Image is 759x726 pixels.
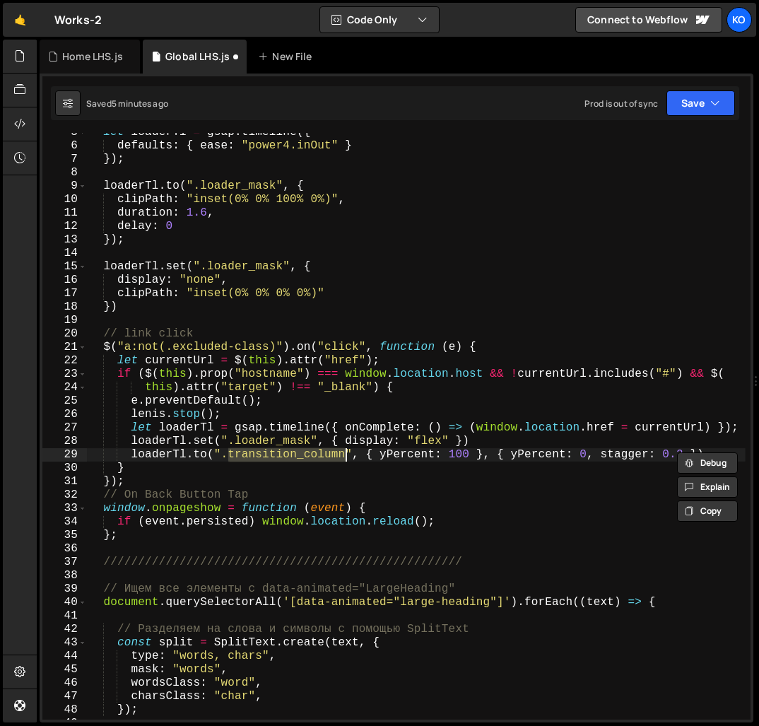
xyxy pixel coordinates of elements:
div: 27 [42,421,87,435]
button: Explain [677,476,738,498]
div: 34 [42,515,87,529]
div: 8 [42,166,87,180]
div: 45 [42,663,87,677]
div: 43 [42,636,87,650]
button: Copy [677,500,738,522]
div: 36 [42,542,87,556]
div: 42 [42,623,87,636]
div: 11 [42,206,87,220]
div: Home LHS.js [62,49,123,64]
div: 25 [42,394,87,408]
div: 24 [42,381,87,394]
div: 5 minutes ago [112,98,168,110]
button: Code Only [320,7,439,33]
div: 22 [42,354,87,368]
div: Saved [86,98,168,110]
div: 30 [42,462,87,475]
div: Prod is out of sync [584,98,658,110]
div: 18 [42,300,87,314]
div: 32 [42,488,87,502]
div: 40 [42,596,87,609]
div: 12 [42,220,87,233]
div: 15 [42,260,87,274]
div: 10 [42,193,87,206]
div: 46 [42,677,87,690]
div: 13 [42,233,87,247]
div: 16 [42,274,87,287]
div: 37 [42,556,87,569]
div: 41 [42,609,87,623]
div: 20 [42,327,87,341]
div: 9 [42,180,87,193]
div: 48 [42,703,87,717]
div: 47 [42,690,87,703]
div: 5 [42,126,87,139]
div: 26 [42,408,87,421]
div: 35 [42,529,87,542]
div: 23 [42,368,87,381]
button: Save [666,90,735,116]
div: 39 [42,582,87,596]
div: 17 [42,287,87,300]
div: 21 [42,341,87,354]
div: 29 [42,448,87,462]
a: Connect to Webflow [575,7,722,33]
div: 14 [42,247,87,260]
div: New File [258,49,317,64]
div: 7 [42,153,87,166]
div: 19 [42,314,87,327]
div: Works-2 [54,11,102,28]
a: Ko [726,7,752,33]
div: 28 [42,435,87,448]
div: 44 [42,650,87,663]
a: 🤙 [3,3,37,37]
div: 31 [42,475,87,488]
button: Debug [677,452,738,474]
div: 6 [42,139,87,153]
div: Global LHS.js [165,49,230,64]
div: 33 [42,502,87,515]
div: 38 [42,569,87,582]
